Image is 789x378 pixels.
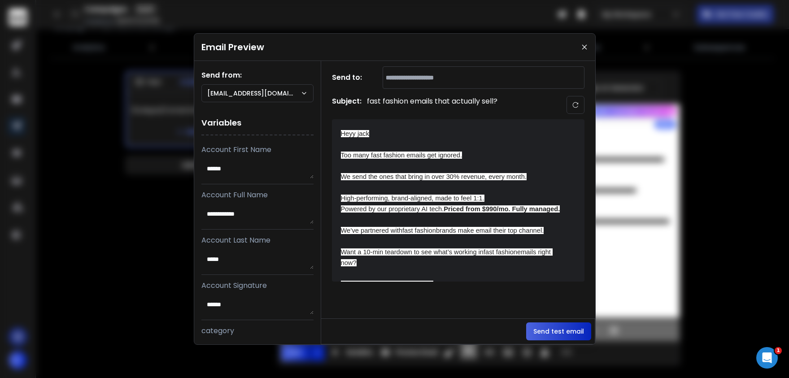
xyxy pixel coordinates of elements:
span: fast fashion [484,248,517,256]
button: Send test email [526,322,591,340]
p: fast fashion emails that actually sell? [367,96,497,114]
span: We’ve partnered with brands make email their top channel. [341,227,544,234]
span: High-performing, brand-aligned, made to feel 1:1. [341,195,484,202]
span: Heyy jack [341,130,370,137]
p: Account Full Name [201,190,314,200]
span: Too many fast fashion emails get ignored. [341,152,462,159]
h1: Subject: [332,96,362,114]
h1: Email Preview [201,41,264,53]
span: Powered by our proprietary AI tech. [341,205,560,213]
span: We send the ones that bring in over 30% revenue, every month. [341,173,527,180]
p: Account Last Name [201,235,314,246]
span: Want a 10-min teardown to see what’s working in emails right now? [341,248,553,266]
h1: Variables [201,111,314,135]
strong: Priced from $990/mo. Fully managed. [444,205,560,213]
h1: Send from: [201,70,314,81]
iframe: Intercom live chat [756,347,778,369]
p: [EMAIL_ADDRESS][DOMAIN_NAME] [207,89,301,98]
span: fast fashion [402,227,436,234]
p: Account First Name [201,144,314,155]
p: category [201,326,314,336]
span: 1 [775,347,782,354]
h1: Send to: [332,72,368,83]
p: Account Signature [201,280,314,291]
span: Let me know — happy to share. [341,281,434,288]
